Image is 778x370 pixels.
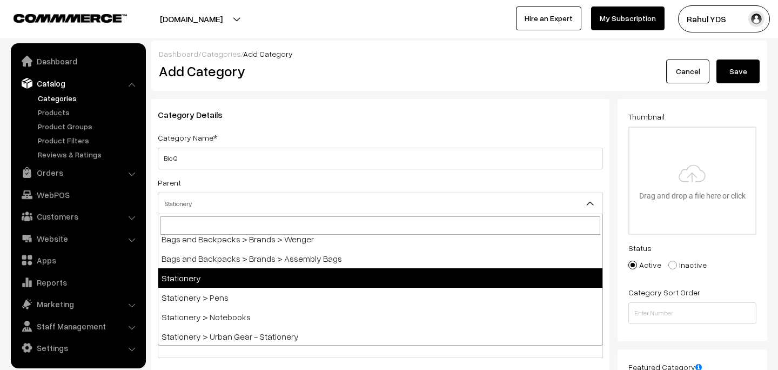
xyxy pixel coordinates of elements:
[158,288,602,307] li: Stationery > Pens
[516,6,581,30] a: Hire an Expert
[628,242,652,254] label: Status
[14,273,142,292] a: Reports
[14,163,142,182] a: Orders
[158,229,602,249] li: Bags and Backpacks > Brands > Wenger
[158,148,603,169] input: Category Name
[14,185,142,204] a: WebPOS
[628,259,661,270] label: Active
[716,60,760,83] button: Save
[14,229,142,248] a: Website
[14,338,142,358] a: Settings
[158,307,602,327] li: Stationery > Notebooks
[14,250,142,270] a: Apps
[158,327,602,346] li: Stationery > Urban Gear - Stationery
[628,287,700,298] label: Category Sort Order
[668,259,707,270] label: Inactive
[591,6,665,30] a: My Subscription
[14,14,127,22] img: COMMMERCE
[35,107,142,118] a: Products
[122,5,260,32] button: [DOMAIN_NAME]
[678,5,770,32] button: Rahul YDS
[748,11,764,27] img: user
[159,63,606,80] h2: Add Category
[14,294,142,314] a: Marketing
[666,60,709,83] a: Cancel
[14,51,142,71] a: Dashboard
[14,74,142,93] a: Catalog
[158,194,602,213] span: Stationery
[35,121,142,132] a: Product Groups
[158,268,602,288] li: Stationery
[158,132,217,143] label: Category Name*
[628,302,757,324] input: Enter Number
[243,49,293,58] span: Add Category
[628,111,665,122] label: Thumbnail
[158,109,236,120] span: Category Details
[14,207,142,226] a: Customers
[158,193,603,214] span: Stationery
[14,316,142,336] a: Staff Management
[158,249,602,268] li: Bags and Backpacks > Brands > Assembly Bags
[14,11,108,24] a: COMMMERCE
[158,177,181,188] label: Parent
[159,49,198,58] a: Dashboard
[202,49,241,58] a: Categories
[159,48,760,60] div: / /
[35,135,142,146] a: Product Filters
[35,149,142,160] a: Reviews & Ratings
[35,93,142,104] a: Categories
